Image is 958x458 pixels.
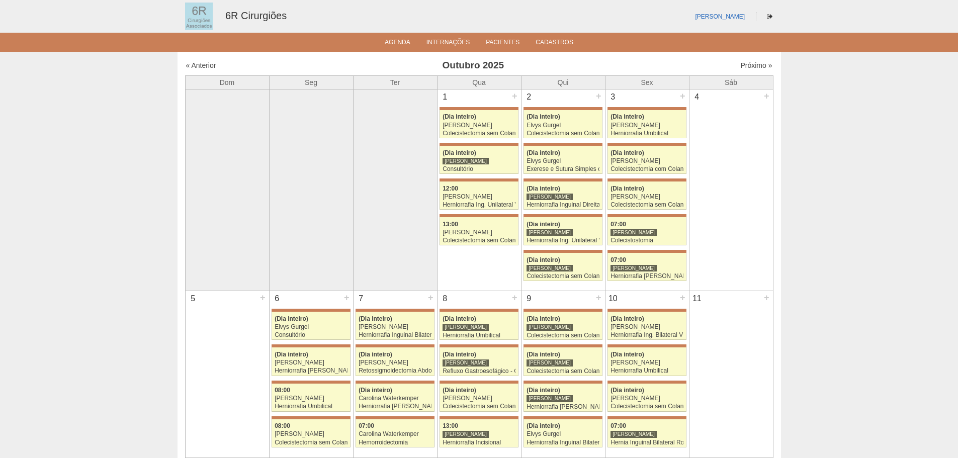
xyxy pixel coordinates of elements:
div: Herniorrafia Inguinal Bilateral [527,439,599,446]
div: [PERSON_NAME] [275,359,347,366]
div: Herniorrafia [PERSON_NAME] [275,368,347,374]
div: [PERSON_NAME] [275,431,347,437]
a: (Dia inteiro) Carolina Waterkemper Herniorrafia [PERSON_NAME] [356,384,434,412]
div: Colecistectomia sem Colangiografia [611,403,683,410]
span: (Dia inteiro) [611,185,644,192]
a: (Dia inteiro) [PERSON_NAME] Herniorrafia Umbilical [440,312,518,340]
div: Herniorrafia Ing. Bilateral VL [611,332,683,338]
a: (Dia inteiro) [PERSON_NAME] Herniorrafia Umbilical [607,347,686,376]
span: (Dia inteiro) [611,113,644,120]
span: 13:00 [443,422,458,429]
div: Colecistostomia [611,237,683,244]
div: Carolina Waterkemper [359,431,431,437]
div: Colecistectomia sem Colangiografia VL [275,439,347,446]
div: [PERSON_NAME] [611,324,683,330]
div: Key: Maria Braido [440,143,518,146]
a: (Dia inteiro) Elvys Gurgel Colecistectomia sem Colangiografia VL [524,110,602,138]
div: [PERSON_NAME] [443,323,489,331]
a: (Dia inteiro) [PERSON_NAME] Herniorrafia [PERSON_NAME] [524,384,602,412]
div: Colecistectomia sem Colangiografia VL [527,332,599,339]
div: 9 [521,291,537,306]
div: Hernia Inguinal Bilateral Robótica [611,439,683,446]
a: (Dia inteiro) [PERSON_NAME] Colecistectomia sem Colangiografia VL [524,253,602,281]
h3: Outubro 2025 [326,58,620,73]
div: + [762,89,771,103]
div: Colecistectomia sem Colangiografia VL [443,130,515,137]
div: [PERSON_NAME] [443,122,515,129]
a: (Dia inteiro) [PERSON_NAME] Colecistectomia com Colangiografia VL [607,146,686,174]
div: [PERSON_NAME] [611,264,657,272]
div: Key: Maria Braido [356,381,434,384]
div: Key: Maria Braido [440,178,518,181]
div: Key: Maria Braido [607,214,686,217]
div: Key: Maria Braido [524,344,602,347]
div: [PERSON_NAME] [611,158,683,164]
div: Colecistectomia sem Colangiografia VL [527,130,599,137]
div: Key: Maria Braido [440,309,518,312]
a: Internações [426,39,470,49]
div: Key: Maria Braido [440,381,518,384]
a: (Dia inteiro) [PERSON_NAME] Refluxo Gastroesofágico - Cirurgia VL [440,347,518,376]
span: (Dia inteiro) [275,315,308,322]
div: [PERSON_NAME] [527,359,573,367]
span: (Dia inteiro) [359,315,392,322]
div: 1 [438,89,453,105]
a: (Dia inteiro) [PERSON_NAME] Colecistectomia sem Colangiografia VL [440,110,518,138]
span: 07:00 [611,221,626,228]
div: Key: Maria Braido [272,309,350,312]
a: 6R Cirurgiões [225,10,287,21]
a: « Anterior [186,61,216,69]
div: 7 [354,291,369,306]
div: Key: Maria Braido [356,309,434,312]
div: Elvys Gurgel [527,122,599,129]
div: Key: Maria Braido [356,416,434,419]
i: Sair [767,14,772,20]
div: Key: Maria Braido [607,309,686,312]
div: [PERSON_NAME] [527,193,573,201]
div: [PERSON_NAME] [359,359,431,366]
div: [PERSON_NAME] [527,323,573,331]
div: [PERSON_NAME] [611,122,683,129]
div: Key: Maria Braido [524,381,602,384]
div: [PERSON_NAME] [611,359,683,366]
div: [PERSON_NAME] [611,229,657,236]
div: 11 [689,291,705,306]
div: Colecistectomia sem Colangiografia VL [443,237,515,244]
div: Key: Maria Braido [607,344,686,347]
div: 8 [438,291,453,306]
div: [PERSON_NAME] [359,324,431,330]
div: Elvys Gurgel [527,431,599,437]
a: (Dia inteiro) [PERSON_NAME] Consultório [440,146,518,174]
th: Ter [353,75,437,89]
div: Colecistectomia sem Colangiografia VL [443,403,515,410]
div: [PERSON_NAME] [275,395,347,402]
span: (Dia inteiro) [359,351,392,358]
a: (Dia inteiro) [PERSON_NAME] Colecistectomia sem Colangiografia [607,384,686,412]
a: 07:00 [PERSON_NAME] Herniorrafia [PERSON_NAME] [607,253,686,281]
div: Colecistectomia com Colangiografia VL [611,166,683,172]
span: 12:00 [443,185,458,192]
div: [PERSON_NAME] [443,229,515,236]
a: (Dia inteiro) [PERSON_NAME] Herniorrafia Inguinal Direita [524,181,602,210]
div: Key: Maria Braido [524,107,602,110]
div: [PERSON_NAME] [443,430,489,438]
a: Agenda [385,39,410,49]
div: Carolina Waterkemper [359,395,431,402]
a: (Dia inteiro) [PERSON_NAME] Herniorrafia Inguinal Bilateral [356,312,434,340]
div: 2 [521,89,537,105]
a: (Dia inteiro) [PERSON_NAME] Colecistectomia sem Colangiografia VL [607,181,686,210]
span: 07:00 [359,422,374,429]
div: + [762,291,771,304]
div: [PERSON_NAME] [527,229,573,236]
a: 07:00 [PERSON_NAME] Hernia Inguinal Bilateral Robótica [607,419,686,447]
span: 07:00 [611,256,626,263]
div: Key: Maria Braido [524,178,602,181]
a: Próximo » [740,61,772,69]
a: (Dia inteiro) [PERSON_NAME] Herniorrafia Umbilical [607,110,686,138]
div: Herniorrafia [PERSON_NAME] [527,404,599,410]
div: [PERSON_NAME] [527,264,573,272]
div: + [426,291,435,304]
a: 08:00 [PERSON_NAME] Colecistectomia sem Colangiografia VL [272,419,350,447]
div: Key: Maria Braido [440,107,518,110]
div: 10 [605,291,621,306]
